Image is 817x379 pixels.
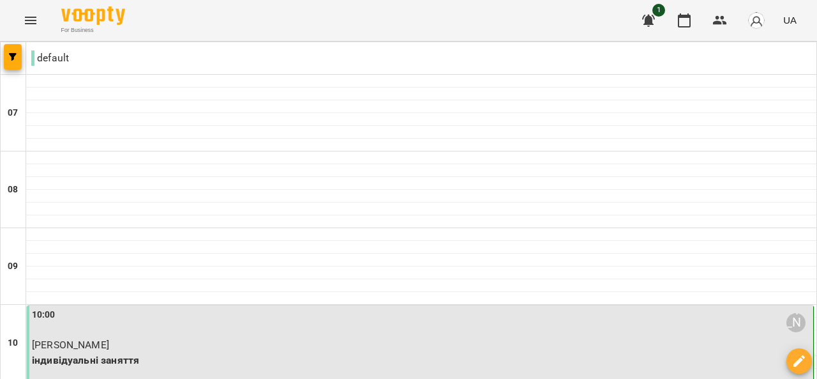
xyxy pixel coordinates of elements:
[61,6,125,25] img: Voopty Logo
[32,339,109,351] span: [PERSON_NAME]
[652,4,665,17] span: 1
[32,308,56,322] label: 10:00
[61,26,125,35] span: For Business
[786,313,806,332] div: Никифорова Катерина Сергіївна
[31,50,69,66] p: default
[15,5,46,36] button: Menu
[8,106,18,120] h6: 07
[783,13,797,27] span: UA
[8,259,18,274] h6: 09
[8,183,18,197] h6: 08
[32,353,811,368] p: індивідуальні заняття
[778,8,802,32] button: UA
[8,336,18,350] h6: 10
[747,12,765,29] img: avatar_s.png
